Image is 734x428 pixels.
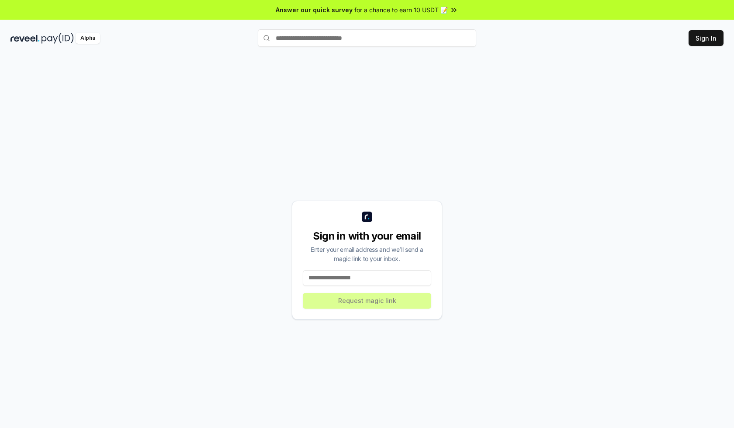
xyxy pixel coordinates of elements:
[362,212,372,222] img: logo_small
[276,5,353,14] span: Answer our quick survey
[10,33,40,44] img: reveel_dark
[76,33,100,44] div: Alpha
[303,229,431,243] div: Sign in with your email
[303,245,431,263] div: Enter your email address and we’ll send a magic link to your inbox.
[689,30,724,46] button: Sign In
[354,5,448,14] span: for a chance to earn 10 USDT 📝
[42,33,74,44] img: pay_id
